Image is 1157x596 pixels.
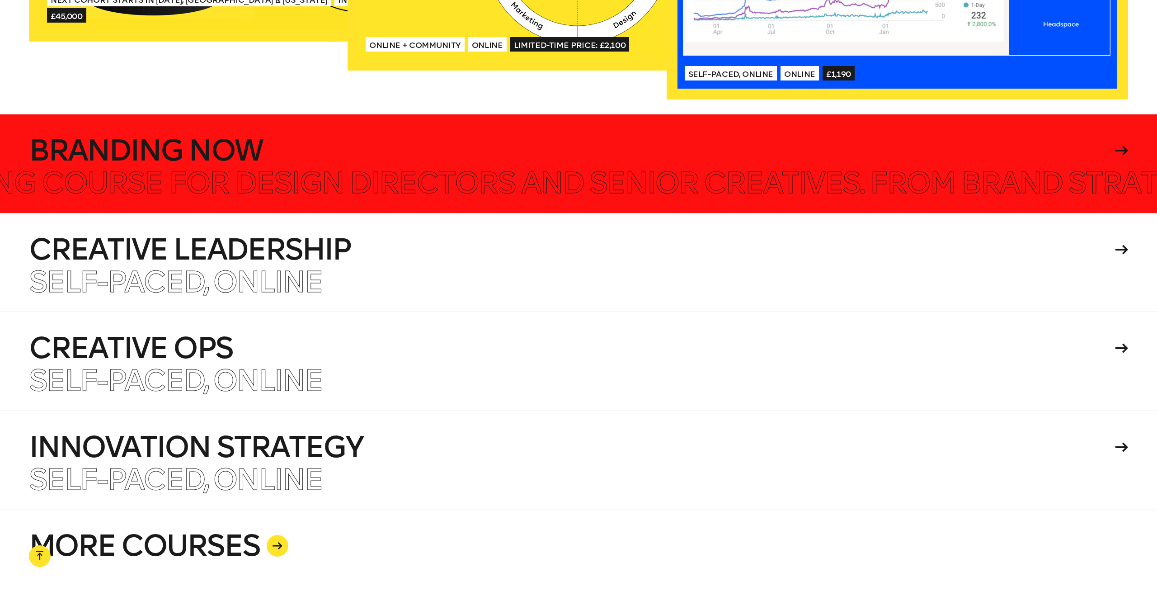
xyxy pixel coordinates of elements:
span: Online [468,37,507,52]
span: Online + Community [366,37,465,52]
span: Self-paced, Online [685,66,777,80]
span: £45,000 [47,8,86,23]
h4: Branding Now [29,136,1112,165]
span: Self-paced, Online [29,363,322,398]
span: Online [781,66,819,80]
span: £1,190 [823,66,855,80]
h4: Creative Ops [29,334,1112,363]
h4: Innovation Strategy [29,433,1112,462]
span: Limited-time price: £2,100 [510,37,630,52]
span: Self-paced, Online [29,264,322,300]
span: Self-paced, Online [29,462,322,497]
h4: Creative Leadership [29,235,1112,264]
